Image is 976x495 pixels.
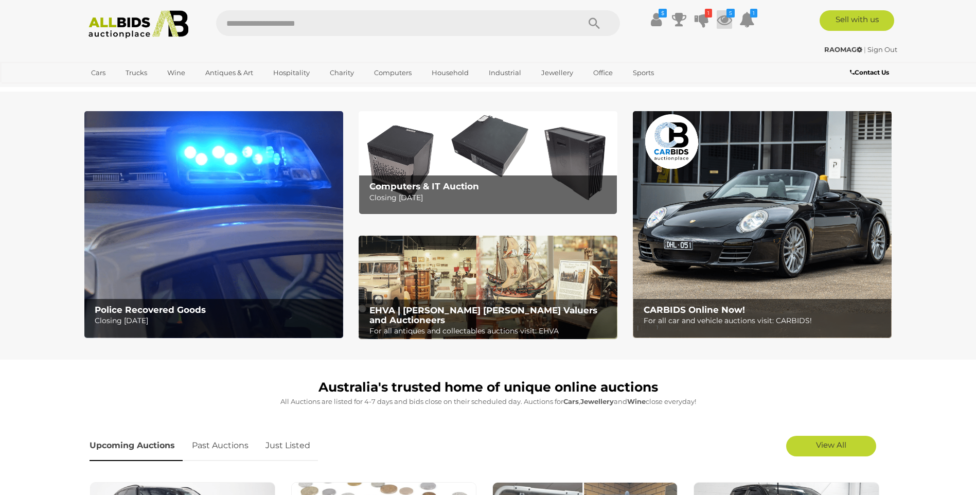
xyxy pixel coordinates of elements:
[717,10,732,29] a: 5
[359,111,617,215] a: Computers & IT Auction Computers & IT Auction Closing [DATE]
[258,431,318,461] a: Just Listed
[267,64,316,81] a: Hospitality
[726,9,735,17] i: 5
[90,380,887,395] h1: Australia's trusted home of unique online auctions
[482,64,528,81] a: Industrial
[90,431,183,461] a: Upcoming Auctions
[739,10,755,29] a: 1
[119,64,154,81] a: Trucks
[199,64,260,81] a: Antiques & Art
[535,64,580,81] a: Jewellery
[864,45,866,54] span: |
[184,431,256,461] a: Past Auctions
[563,397,579,405] strong: Cars
[161,64,192,81] a: Wine
[750,9,757,17] i: 1
[649,10,664,29] a: $
[369,181,479,191] b: Computers & IT Auction
[84,111,343,338] a: Police Recovered Goods Police Recovered Goods Closing [DATE]
[84,111,343,338] img: Police Recovered Goods
[850,68,889,76] b: Contact Us
[84,81,171,98] a: [GEOGRAPHIC_DATA]
[580,397,614,405] strong: Jewellery
[323,64,361,81] a: Charity
[369,191,612,204] p: Closing [DATE]
[90,396,887,408] p: All Auctions are listed for 4-7 days and bids close on their scheduled day. Auctions for , and cl...
[367,64,418,81] a: Computers
[633,111,892,338] a: CARBIDS Online Now! CARBIDS Online Now! For all car and vehicle auctions visit: CARBIDS!
[626,64,661,81] a: Sports
[824,45,862,54] strong: RAOMAG
[95,314,337,327] p: Closing [DATE]
[83,10,194,39] img: Allbids.com.au
[694,10,709,29] a: 1
[644,305,745,315] b: CARBIDS Online Now!
[569,10,620,36] button: Search
[425,64,475,81] a: Household
[95,305,206,315] b: Police Recovered Goods
[824,45,864,54] a: RAOMAG
[587,64,619,81] a: Office
[816,440,846,450] span: View All
[369,325,612,338] p: For all antiques and collectables auctions visit: EHVA
[359,111,617,215] img: Computers & IT Auction
[850,67,892,78] a: Contact Us
[820,10,894,31] a: Sell with us
[369,305,597,325] b: EHVA | [PERSON_NAME] [PERSON_NAME] Valuers and Auctioneers
[359,236,617,340] img: EHVA | Evans Hastings Valuers and Auctioneers
[84,64,112,81] a: Cars
[627,397,646,405] strong: Wine
[659,9,667,17] i: $
[786,436,876,456] a: View All
[633,111,892,338] img: CARBIDS Online Now!
[867,45,897,54] a: Sign Out
[359,236,617,340] a: EHVA | Evans Hastings Valuers and Auctioneers EHVA | [PERSON_NAME] [PERSON_NAME] Valuers and Auct...
[644,314,886,327] p: For all car and vehicle auctions visit: CARBIDS!
[705,9,712,17] i: 1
